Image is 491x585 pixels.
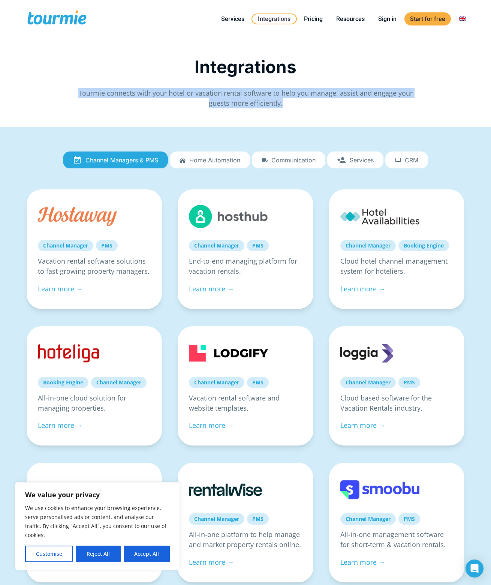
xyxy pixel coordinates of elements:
p: All-in-one cloud solution for managing properties. [38,393,151,413]
a: Channel Manager [189,513,244,525]
a: PMS [247,377,269,388]
a: Learn more → [189,284,234,293]
a: Resources [331,14,370,24]
a: Sign in [373,14,402,24]
p: Vacation rental software solutions to fast-growing property managers. [38,256,151,276]
p: We value your privacy [25,490,170,499]
p: End-to-end managing platform for vacation rentals. [189,256,302,276]
a: Channel Manager [189,240,244,251]
a: Learn more → [189,558,234,567]
p: Vacation rental software and website templates. [189,393,302,413]
a: Booking Engine [38,377,88,388]
p: All-in-one platform to help manage and market property rentals online. [189,529,302,550]
a: Channel Manager [189,377,244,388]
a: Services [216,14,250,24]
a: PMS [247,513,269,525]
p: We use cookies to enhance your browsing experience, serve personalised ads or content, and analys... [25,504,170,540]
a: Channel Manager [340,377,396,388]
p: Cloud hotel channel management system for hoteliers. [340,256,453,276]
a: Channel Manager [340,240,396,251]
a: Learn more → [38,284,83,293]
a: Learn more → [189,421,234,430]
a: PMS [96,240,118,251]
a: Switch to [453,14,471,24]
a: Learn more → [340,421,385,430]
a: Channel Manager [91,377,147,388]
a: Integrations [251,13,297,24]
a: Start for free [404,12,451,25]
span: Channel Managers & PMS [85,157,158,163]
a: PMS [398,377,420,388]
div: Open Intercom Messenger [466,559,484,577]
a: PMS [398,513,420,525]
a: Channel Manager [38,240,93,251]
a: Learn more → [340,558,385,567]
span: Tourmie connects with your hotel or vacation rental software to help you manage, assist and engag... [78,88,413,108]
p: All-in-one management software for short-term & vacation rentals. [340,529,453,550]
a: Learn more → [38,421,83,430]
a: PMS [247,240,269,251]
button: Customise [25,546,73,562]
span: Communication [271,157,316,163]
a: Booking Engine [398,240,449,251]
span: Home automation [189,157,240,163]
button: Reject All [76,546,120,562]
a: Pricing [298,14,328,24]
a: Learn more → [340,284,385,293]
a: Channel Manager [340,513,396,525]
p: Cloud based software for the Vacation Rentals industry. [340,393,453,413]
span: Integrations [195,56,296,77]
span: Services [350,157,374,163]
span: CRM [405,157,418,163]
button: Accept All [124,546,170,562]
